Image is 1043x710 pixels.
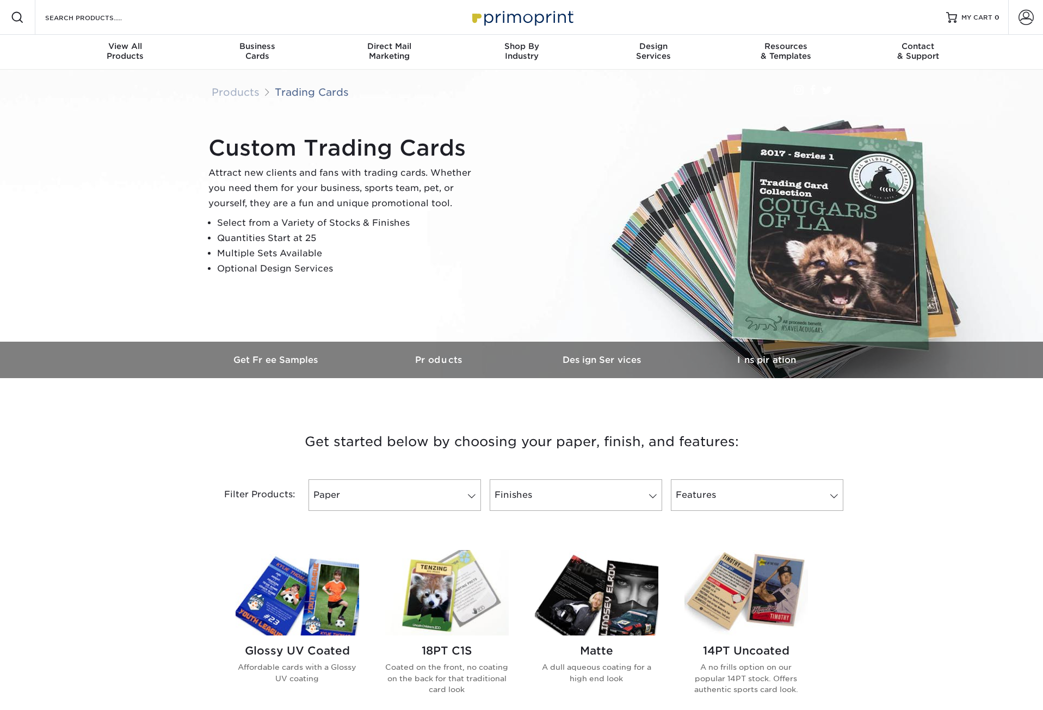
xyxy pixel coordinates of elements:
img: Primoprint [467,5,576,29]
a: Inspiration [685,342,848,378]
div: Products [59,41,192,61]
span: Shop By [455,41,588,51]
h3: Get Free Samples [195,355,359,365]
a: Contact& Support [852,35,984,70]
h3: Products [359,355,522,365]
h3: Design Services [522,355,685,365]
div: & Support [852,41,984,61]
div: & Templates [720,41,852,61]
a: Finishes [490,479,662,511]
a: Trading Cards [275,86,349,98]
span: 0 [995,14,999,21]
h2: 14PT Uncoated [684,644,808,657]
a: Get Free Samples [195,342,359,378]
a: Products [212,86,260,98]
a: BusinessCards [191,35,323,70]
h3: Inspiration [685,355,848,365]
a: Resources& Templates [720,35,852,70]
li: Optional Design Services [217,261,480,276]
span: View All [59,41,192,51]
li: Quantities Start at 25 [217,231,480,246]
span: Direct Mail [323,41,455,51]
div: Services [588,41,720,61]
h2: Glossy UV Coated [236,644,359,657]
h2: 18PT C1S [385,644,509,657]
a: Direct MailMarketing [323,35,455,70]
img: Matte Trading Cards [535,550,658,635]
h1: Custom Trading Cards [208,135,480,161]
div: Filter Products: [195,479,304,511]
span: Contact [852,41,984,51]
div: Cards [191,41,323,61]
p: A no frills option on our popular 14PT stock. Offers authentic sports card look. [684,662,808,695]
a: Features [671,479,843,511]
li: Select from a Variety of Stocks & Finishes [217,215,480,231]
img: 14PT Uncoated Trading Cards [684,550,808,635]
p: Attract new clients and fans with trading cards. Whether you need them for your business, sports ... [208,165,480,211]
p: Affordable cards with a Glossy UV coating [236,662,359,684]
a: Products [359,342,522,378]
h2: Matte [535,644,658,657]
span: Design [588,41,720,51]
div: Marketing [323,41,455,61]
p: A dull aqueous coating for a high end look [535,662,658,684]
img: 18PT C1S Trading Cards [385,550,509,635]
input: SEARCH PRODUCTS..... [44,11,150,24]
h3: Get started below by choosing your paper, finish, and features: [203,417,840,466]
span: Business [191,41,323,51]
span: MY CART [961,13,992,22]
div: Industry [455,41,588,61]
li: Multiple Sets Available [217,246,480,261]
p: Coated on the front, no coating on the back for that traditional card look [385,662,509,695]
a: Design Services [522,342,685,378]
a: Paper [308,479,481,511]
a: Shop ByIndustry [455,35,588,70]
a: View AllProducts [59,35,192,70]
a: DesignServices [588,35,720,70]
span: Resources [720,41,852,51]
img: Glossy UV Coated Trading Cards [236,550,359,635]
